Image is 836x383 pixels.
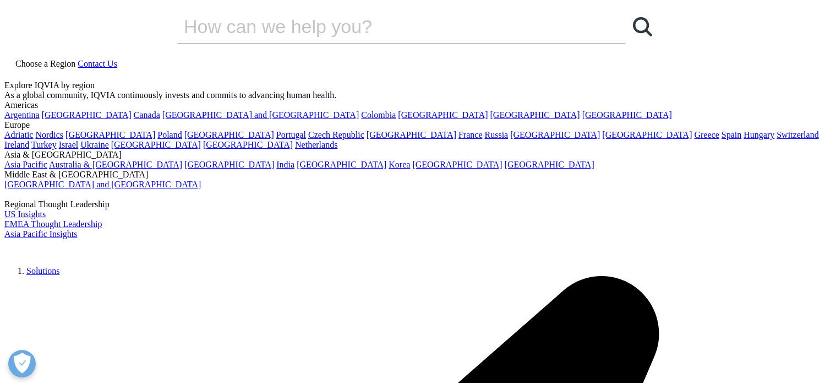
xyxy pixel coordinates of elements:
a: Ukraine [80,140,109,149]
img: IQVIA Healthcare Information Technology and Pharma Clinical Research Company [4,239,92,255]
a: [GEOGRAPHIC_DATA] [602,130,692,139]
a: [GEOGRAPHIC_DATA] [203,140,293,149]
a: Nordics [35,130,63,139]
a: [GEOGRAPHIC_DATA] [582,110,672,120]
a: Israel [59,140,79,149]
a: Korea [389,160,410,169]
button: Abrir preferencias [8,350,36,377]
a: Argentina [4,110,40,120]
a: Switzerland [777,130,818,139]
div: Middle East & [GEOGRAPHIC_DATA] [4,170,832,180]
a: [GEOGRAPHIC_DATA] [505,160,594,169]
a: [GEOGRAPHIC_DATA] [184,130,274,139]
a: [GEOGRAPHIC_DATA] [111,140,201,149]
a: [GEOGRAPHIC_DATA] [398,110,488,120]
div: As a global community, IQVIA continuously invests and commits to advancing human health. [4,90,832,100]
a: Greece [694,130,719,139]
a: India [276,160,294,169]
a: Turkey [31,140,57,149]
a: Portugal [276,130,306,139]
a: [GEOGRAPHIC_DATA] and [GEOGRAPHIC_DATA] [4,180,201,189]
a: Poland [157,130,182,139]
a: Asia Pacific Insights [4,229,77,239]
input: Search [177,10,594,43]
a: Netherlands [295,140,337,149]
a: [GEOGRAPHIC_DATA] [42,110,132,120]
a: Hungary [744,130,774,139]
a: [GEOGRAPHIC_DATA] [510,130,600,139]
div: Asia & [GEOGRAPHIC_DATA] [4,150,832,160]
a: [GEOGRAPHIC_DATA] [412,160,502,169]
a: Australia & [GEOGRAPHIC_DATA] [49,160,182,169]
div: Americas [4,100,832,110]
a: Search [626,10,659,43]
a: Asia Pacific [4,160,47,169]
a: EMEA Thought Leadership [4,219,102,229]
a: Canada [134,110,160,120]
div: Explore IQVIA by region [4,80,832,90]
a: US Insights [4,209,46,219]
span: Choose a Region [15,59,75,68]
a: France [458,130,483,139]
a: Russia [485,130,509,139]
a: [GEOGRAPHIC_DATA] and [GEOGRAPHIC_DATA] [162,110,359,120]
a: [GEOGRAPHIC_DATA] [184,160,274,169]
div: Regional Thought Leadership [4,199,832,209]
a: Ireland [4,140,29,149]
a: Contact Us [78,59,117,68]
a: [GEOGRAPHIC_DATA] [65,130,155,139]
a: Colombia [361,110,396,120]
svg: Search [633,17,652,36]
a: [GEOGRAPHIC_DATA] [367,130,456,139]
a: [GEOGRAPHIC_DATA] [490,110,580,120]
a: Spain [722,130,741,139]
a: Adriatic [4,130,33,139]
a: Solutions [26,266,59,276]
a: Czech Republic [308,130,364,139]
div: Europe [4,120,832,130]
a: [GEOGRAPHIC_DATA] [297,160,386,169]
